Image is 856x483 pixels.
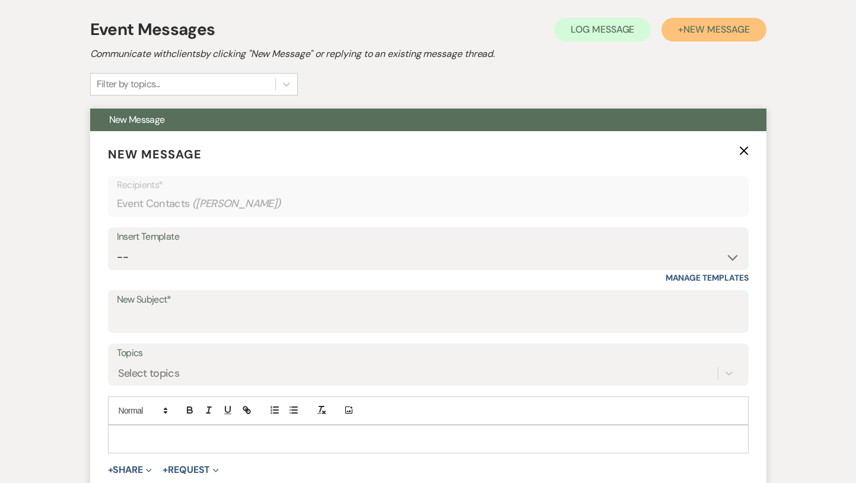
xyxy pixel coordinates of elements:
span: + [108,465,113,475]
div: Filter by topics... [97,77,160,91]
h2: Communicate with clients by clicking "New Message" or replying to an existing message thread. [90,47,766,61]
h1: Event Messages [90,17,215,42]
span: Log Message [571,23,634,36]
label: New Subject* [117,291,740,309]
label: Topics [117,345,740,362]
span: + [163,465,168,475]
button: Share [108,465,152,475]
button: Log Message [554,18,651,42]
span: New Message [108,147,202,162]
div: Event Contacts [117,192,740,215]
span: New Message [109,113,165,126]
a: Manage Templates [666,272,749,283]
button: Request [163,465,219,475]
button: +New Message [661,18,766,42]
span: ( [PERSON_NAME] ) [192,196,281,212]
div: Select topics [118,365,180,381]
p: Recipients* [117,177,740,193]
span: New Message [683,23,749,36]
div: Insert Template [117,228,740,246]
